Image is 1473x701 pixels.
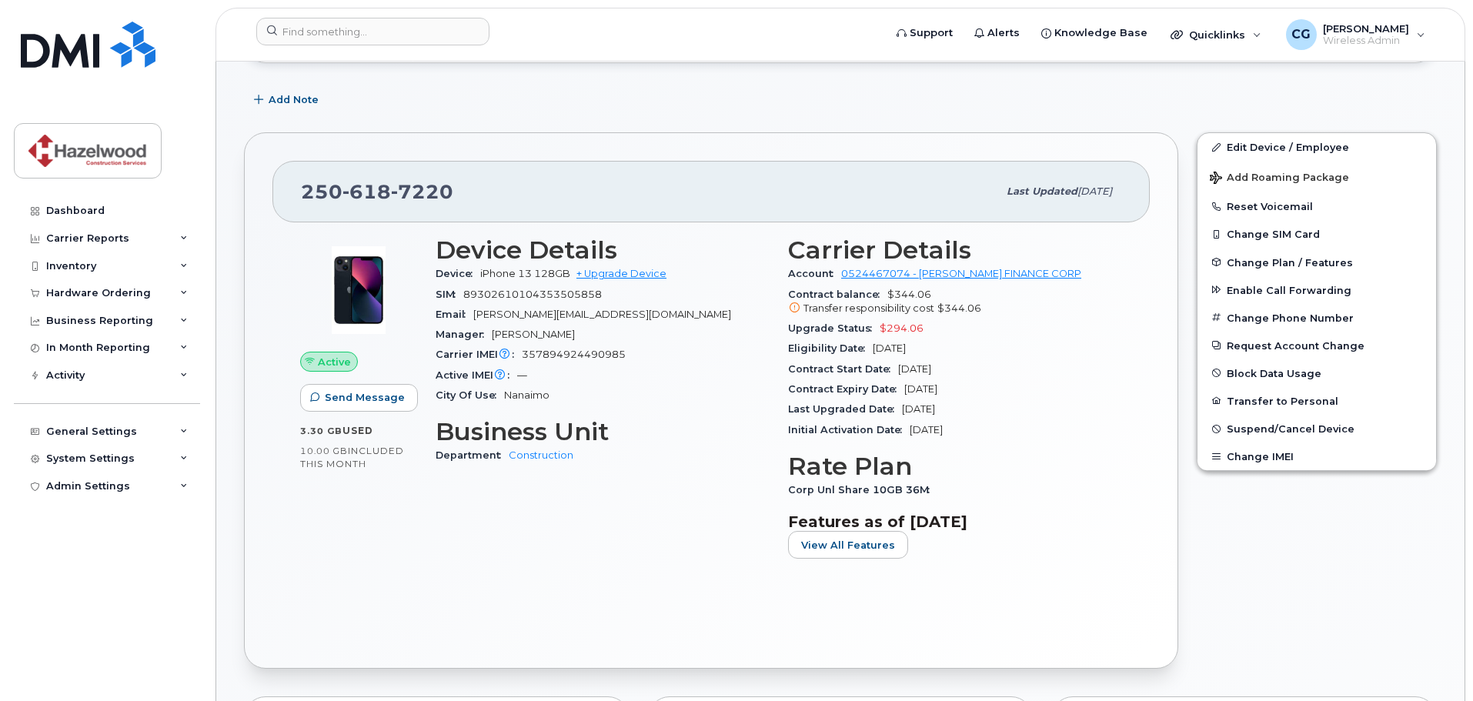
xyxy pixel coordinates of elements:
span: [DATE] [904,383,937,395]
button: Change Plan / Features [1197,249,1436,276]
span: Corp Unl Share 10GB 36M [788,484,937,496]
span: 3.30 GB [300,426,342,436]
span: [DATE] [902,403,935,415]
span: Initial Activation Date [788,424,910,436]
span: $294.06 [880,322,924,334]
button: Send Message [300,384,418,412]
h3: Rate Plan [788,452,1122,480]
span: 357894924490985 [522,349,626,360]
a: + Upgrade Device [576,268,666,279]
span: Contract Expiry Date [788,383,904,395]
h3: Carrier Details [788,236,1122,264]
span: Department [436,449,509,461]
span: [DATE] [1077,185,1112,197]
span: $344.06 [788,289,1122,316]
span: Add Note [269,92,319,107]
button: Block Data Usage [1197,359,1436,387]
span: [PERSON_NAME] [492,329,575,340]
button: Transfer to Personal [1197,387,1436,415]
span: Carrier IMEI [436,349,522,360]
span: Email [436,309,473,320]
button: Add Note [244,86,332,114]
span: Nanaimo [504,389,549,401]
a: Construction [509,449,573,461]
span: Change Plan / Features [1227,256,1353,268]
span: Device [436,268,480,279]
span: $344.06 [937,302,981,314]
a: Alerts [964,18,1030,48]
span: [DATE] [910,424,943,436]
a: Support [886,18,964,48]
a: Knowledge Base [1030,18,1158,48]
span: Send Message [325,390,405,405]
button: Reset Voicemail [1197,192,1436,220]
a: 0524467074 - [PERSON_NAME] FINANCE CORP [841,268,1081,279]
span: Contract Start Date [788,363,898,375]
span: Contract balance [788,289,887,300]
span: used [342,425,373,436]
span: Support [910,25,953,41]
span: CG [1291,25,1311,44]
span: [DATE] [873,342,906,354]
span: Manager [436,329,492,340]
h3: Business Unit [436,418,770,446]
span: Last updated [1007,185,1077,197]
span: Knowledge Base [1054,25,1147,41]
span: Enable Call Forwarding [1227,284,1351,295]
img: image20231002-3703462-1ig824h.jpeg [312,244,405,336]
span: Active IMEI [436,369,517,381]
span: [DATE] [898,363,931,375]
span: Suspend/Cancel Device [1227,423,1354,435]
span: Account [788,268,841,279]
span: 10.00 GB [300,446,348,456]
a: Edit Device / Employee [1197,133,1436,161]
button: Change IMEI [1197,442,1436,470]
button: Suspend/Cancel Device [1197,415,1436,442]
div: Chris Gillespie [1275,19,1436,50]
span: — [517,369,527,381]
span: Add Roaming Package [1210,172,1349,186]
button: Change SIM Card [1197,220,1436,248]
span: 89302610104353505858 [463,289,602,300]
span: SIM [436,289,463,300]
span: Active [318,355,351,369]
span: Upgrade Status [788,322,880,334]
span: City Of Use [436,389,504,401]
button: View All Features [788,531,908,559]
span: Transfer responsibility cost [803,302,934,314]
span: Wireless Admin [1323,35,1409,47]
div: Quicklinks [1160,19,1272,50]
span: Last Upgraded Date [788,403,902,415]
span: 250 [301,180,453,203]
span: Alerts [987,25,1020,41]
span: 618 [342,180,391,203]
span: Quicklinks [1189,28,1245,41]
button: Enable Call Forwarding [1197,276,1436,304]
input: Find something... [256,18,489,45]
button: Add Roaming Package [1197,161,1436,192]
span: [PERSON_NAME][EMAIL_ADDRESS][DOMAIN_NAME] [473,309,731,320]
h3: Device Details [436,236,770,264]
span: included this month [300,445,404,470]
span: [PERSON_NAME] [1323,22,1409,35]
span: Eligibility Date [788,342,873,354]
button: Change Phone Number [1197,304,1436,332]
span: iPhone 13 128GB [480,268,570,279]
button: Request Account Change [1197,332,1436,359]
span: View All Features [801,538,895,552]
span: 7220 [391,180,453,203]
h3: Features as of [DATE] [788,512,1122,531]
